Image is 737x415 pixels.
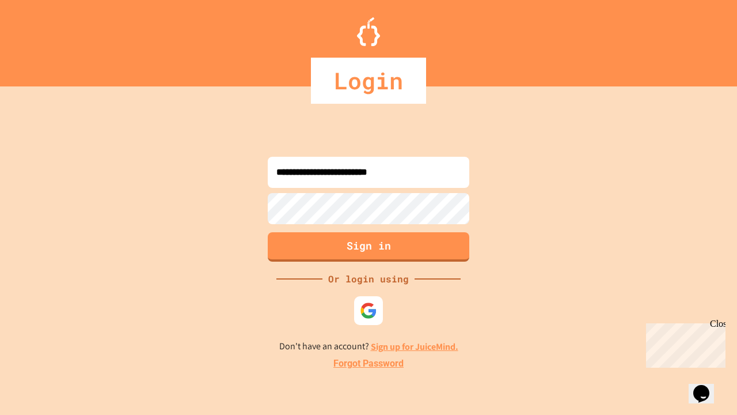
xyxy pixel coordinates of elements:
img: google-icon.svg [360,302,377,319]
div: Or login using [322,272,415,286]
a: Sign up for JuiceMind. [371,341,458,353]
button: Sign in [268,232,469,262]
iframe: chat widget [641,319,725,368]
iframe: chat widget [689,369,725,403]
div: Login [311,58,426,104]
a: Forgot Password [333,357,404,371]
img: Logo.svg [357,17,380,46]
div: Chat with us now!Close [5,5,79,73]
p: Don't have an account? [279,339,458,354]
